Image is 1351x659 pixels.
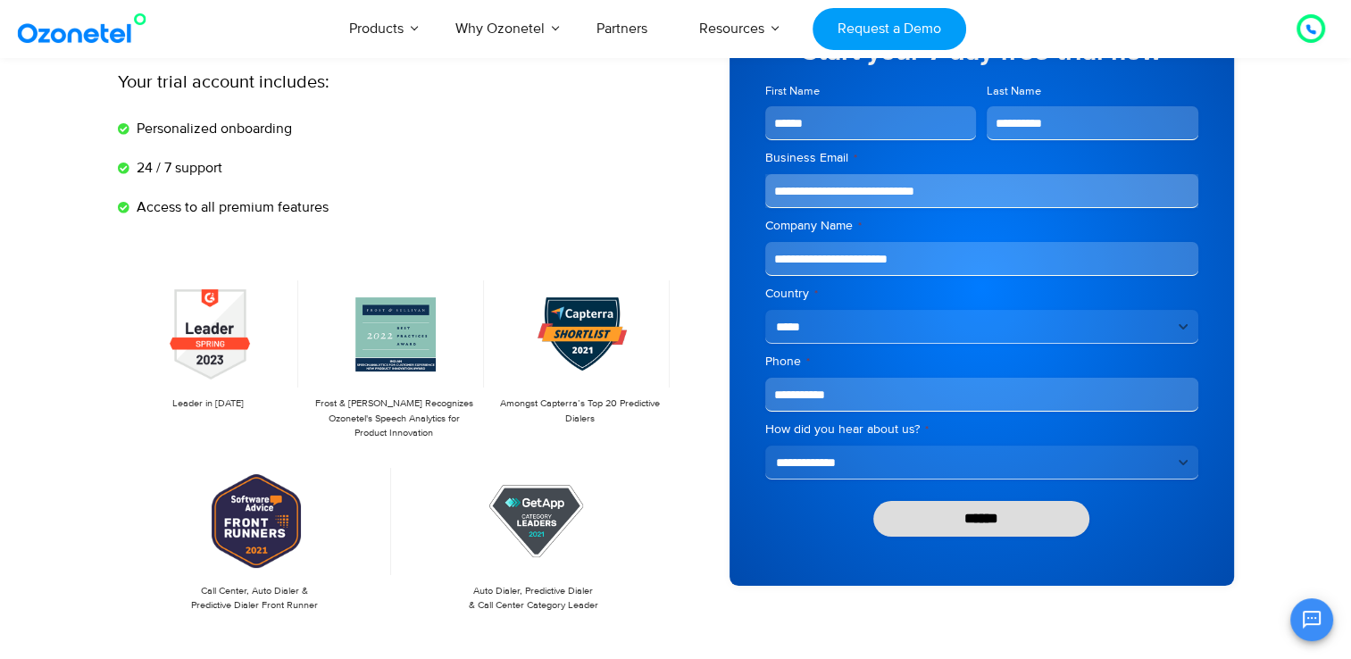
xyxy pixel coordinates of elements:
[813,8,965,50] a: Request a Demo
[127,584,383,613] p: Call Center, Auto Dialer & Predictive Dialer Front Runner
[132,157,222,179] span: 24 / 7 support
[132,118,292,139] span: Personalized onboarding
[127,396,289,412] p: Leader in [DATE]
[765,217,1198,235] label: Company Name
[765,353,1198,371] label: Phone
[132,196,329,218] span: Access to all premium features
[498,396,661,426] p: Amongst Capterra’s Top 20 Predictive Dialers
[765,149,1198,167] label: Business Email
[765,285,1198,303] label: Country
[765,421,1198,438] label: How did you hear about us?
[118,69,542,96] p: Your trial account includes:
[313,396,475,441] p: Frost & [PERSON_NAME] Recognizes Ozonetel's Speech Analytics for Product Innovation
[987,83,1198,100] label: Last Name
[1290,598,1333,641] button: Open chat
[405,584,662,613] p: Auto Dialer, Predictive Dialer & Call Center Category Leader
[765,83,977,100] label: First Name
